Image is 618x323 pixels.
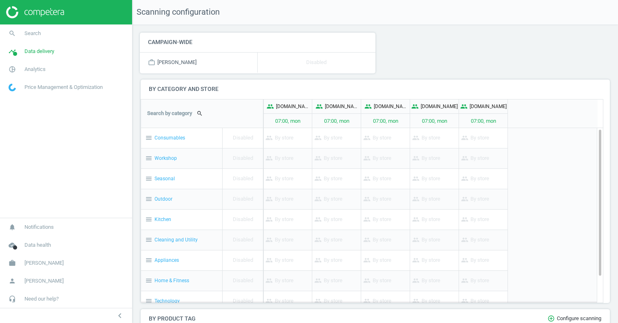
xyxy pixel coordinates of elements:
[363,271,391,291] p: By store
[265,195,275,203] i: people
[141,189,222,209] div: Outdoor
[363,148,391,168] p: By store
[412,175,422,182] i: people
[461,257,470,264] i: people
[233,148,253,168] p: Disabled
[265,277,275,284] i: people
[461,134,470,142] i: people
[412,236,422,243] i: people
[115,311,125,321] i: chevron_left
[145,134,152,142] i: menu
[4,273,20,289] i: person
[24,295,59,303] span: Need our help?
[461,291,489,311] p: By store
[314,175,324,182] i: people
[412,128,440,148] p: By store
[461,189,489,209] p: By store
[141,271,222,291] div: Home & Fitness
[145,216,152,223] i: menu
[314,230,342,250] p: By store
[412,271,440,291] p: By store
[314,189,342,209] p: By store
[6,6,64,18] img: ajHJNr6hYgQAAAAASUVORK5CYII=
[141,80,610,99] h4: By category and store
[140,53,258,73] div: [PERSON_NAME]
[314,257,324,264] i: people
[314,128,342,148] p: By store
[140,33,375,52] h4: Campaign-wide
[4,44,20,59] i: timeline
[461,216,470,223] i: people
[314,291,342,311] p: By store
[316,103,323,110] i: people
[461,271,489,291] p: By store
[110,310,130,321] button: chevron_left
[461,195,470,203] i: people
[141,169,222,189] div: Seasonal
[265,236,275,243] i: people
[141,148,222,168] div: Workshop
[461,250,489,270] p: By store
[363,291,391,311] p: By store
[4,219,20,235] i: notifications
[421,103,458,110] p: [DOMAIN_NAME]
[412,155,422,162] i: people
[412,134,422,142] i: people
[145,236,152,243] i: menu
[265,175,275,182] i: people
[265,128,294,148] p: By store
[412,297,422,305] i: people
[461,210,489,230] p: By store
[412,250,440,270] p: By store
[314,210,342,230] p: By store
[547,315,557,322] i: add_circle_outline
[145,257,152,264] i: menu
[314,216,324,223] i: people
[461,169,489,189] p: By store
[314,195,324,203] i: people
[412,148,440,168] p: By store
[314,271,342,291] p: By store
[461,297,470,305] i: people
[363,195,373,203] i: people
[4,291,20,307] i: headset_mic
[9,84,16,91] img: wGWNvw8QSZomAAAAABJRU5ErkJggg==
[145,195,152,203] i: menu
[233,128,253,148] p: Disabled
[263,114,312,128] p: 07:00, mon
[412,277,422,284] i: people
[363,155,373,162] i: people
[363,169,391,189] p: By store
[312,114,361,128] p: 07:00, mon
[461,128,489,148] p: By store
[24,48,54,55] span: Data delivery
[4,255,20,271] i: work
[267,103,274,110] i: people
[412,291,440,311] p: By store
[461,277,470,284] i: people
[314,277,324,284] i: people
[148,59,157,66] i: work_outline
[314,250,342,270] p: By store
[24,259,64,267] span: [PERSON_NAME]
[141,250,222,270] div: Appliances
[374,103,406,110] p: [DOMAIN_NAME][URL]
[412,210,440,230] p: By store
[361,114,410,128] p: 07:00, mon
[145,155,152,162] i: menu
[24,84,103,91] span: Price Management & Optimization
[363,128,391,148] p: By store
[141,291,222,311] div: Technology
[276,103,309,110] p: [DOMAIN_NAME]
[461,236,470,243] i: people
[24,277,64,285] span: [PERSON_NAME]
[411,103,419,110] i: people
[265,291,294,311] p: By store
[265,155,275,162] i: people
[314,169,342,189] p: By store
[265,210,294,230] p: By store
[363,230,391,250] p: By store
[24,223,54,231] span: Notifications
[363,236,373,243] i: people
[412,169,440,189] p: By store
